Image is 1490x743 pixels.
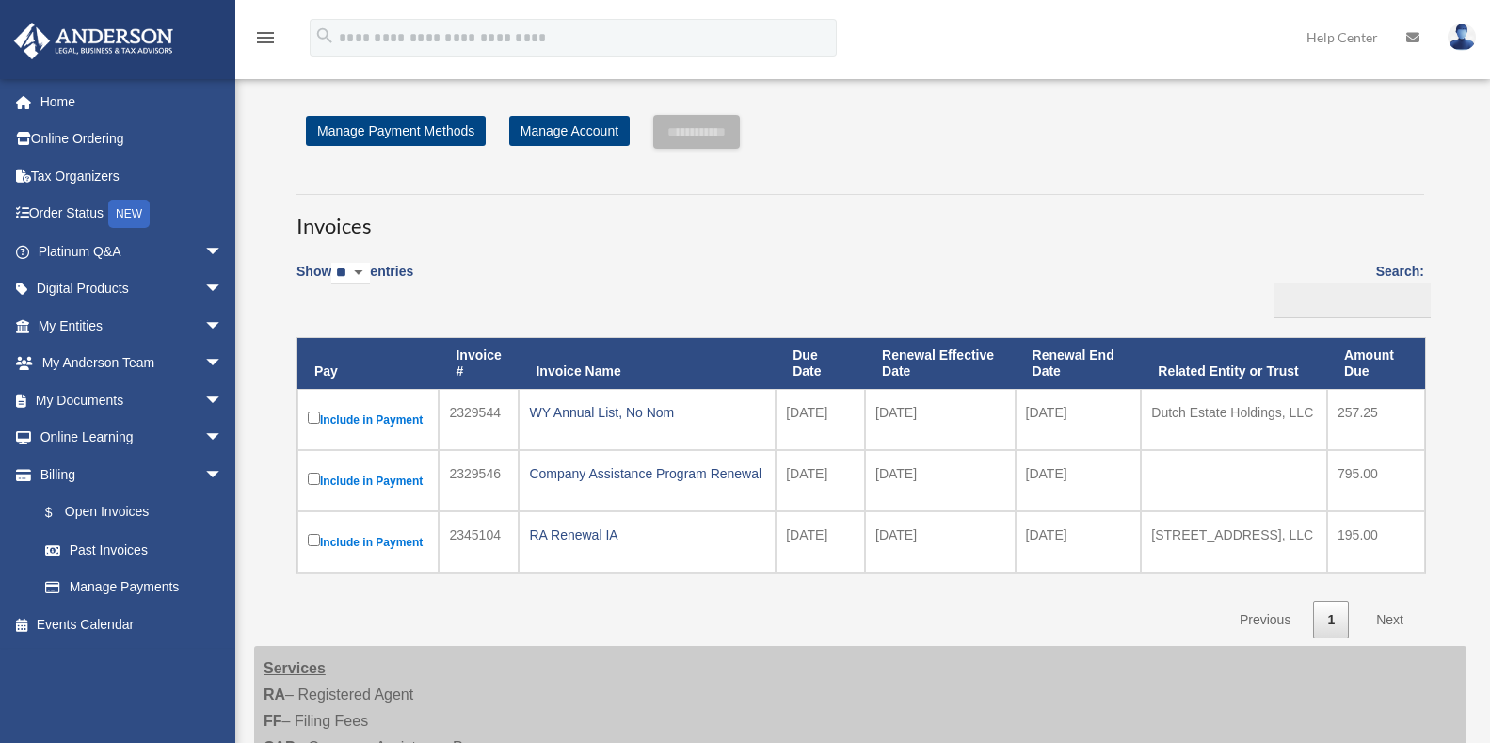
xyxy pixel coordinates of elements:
[529,399,765,426] div: WY Annual List, No Nom
[13,121,251,158] a: Online Ordering
[13,419,251,457] a: Online Learningarrow_drop_down
[56,501,65,525] span: $
[439,338,519,389] th: Invoice #: activate to sort column ascending
[1141,389,1327,450] td: Dutch Estate Holdings, LLC
[306,116,486,146] a: Manage Payment Methods
[308,534,320,546] input: Include in Payment
[1226,601,1305,639] a: Previous
[204,456,242,494] span: arrow_drop_down
[439,450,519,511] td: 2329546
[308,408,428,431] label: Include in Payment
[1327,511,1425,573] td: 195.00
[13,606,251,643] a: Events Calendar
[13,456,242,493] a: Billingarrow_drop_down
[308,530,428,554] label: Include in Payment
[264,686,285,703] strong: RA
[13,157,251,195] a: Tax Organizers
[204,419,242,458] span: arrow_drop_down
[1327,450,1425,511] td: 795.00
[1327,338,1425,389] th: Amount Due: activate to sort column ascending
[13,233,251,270] a: Platinum Q&Aarrow_drop_down
[308,473,320,485] input: Include in Payment
[529,522,765,548] div: RA Renewal IA
[264,713,282,729] strong: FF
[26,531,242,569] a: Past Invoices
[204,270,242,309] span: arrow_drop_down
[439,389,519,450] td: 2329544
[13,307,251,345] a: My Entitiesarrow_drop_down
[13,345,251,382] a: My Anderson Teamarrow_drop_down
[254,33,277,49] a: menu
[529,460,765,487] div: Company Assistance Program Renewal
[1016,389,1142,450] td: [DATE]
[204,233,242,271] span: arrow_drop_down
[1267,260,1424,318] label: Search:
[776,450,865,511] td: [DATE]
[26,493,232,532] a: $Open Invoices
[776,338,865,389] th: Due Date: activate to sort column ascending
[865,511,1016,573] td: [DATE]
[13,270,251,308] a: Digital Productsarrow_drop_down
[1016,450,1142,511] td: [DATE]
[308,412,320,424] input: Include in Payment
[13,195,251,234] a: Order StatusNEW
[314,25,335,46] i: search
[264,660,326,676] strong: Services
[297,338,439,389] th: Pay: activate to sort column descending
[776,511,865,573] td: [DATE]
[1016,511,1142,573] td: [DATE]
[865,338,1016,389] th: Renewal Effective Date: activate to sort column ascending
[865,389,1016,450] td: [DATE]
[1016,338,1142,389] th: Renewal End Date: activate to sort column ascending
[439,511,519,573] td: 2345104
[519,338,776,389] th: Invoice Name: activate to sort column ascending
[108,200,150,228] div: NEW
[296,260,413,303] label: Show entries
[8,23,179,59] img: Anderson Advisors Platinum Portal
[776,389,865,450] td: [DATE]
[1141,511,1327,573] td: [STREET_ADDRESS], LLC
[254,26,277,49] i: menu
[13,83,251,121] a: Home
[1362,601,1418,639] a: Next
[296,194,1424,241] h3: Invoices
[1448,24,1476,51] img: User Pic
[1274,283,1431,319] input: Search:
[204,345,242,383] span: arrow_drop_down
[509,116,630,146] a: Manage Account
[308,469,428,493] label: Include in Payment
[204,307,242,346] span: arrow_drop_down
[13,381,251,419] a: My Documentsarrow_drop_down
[26,569,242,606] a: Manage Payments
[865,450,1016,511] td: [DATE]
[1327,389,1425,450] td: 257.25
[204,381,242,420] span: arrow_drop_down
[1141,338,1327,389] th: Related Entity or Trust: activate to sort column ascending
[1313,601,1349,639] a: 1
[331,263,370,284] select: Showentries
